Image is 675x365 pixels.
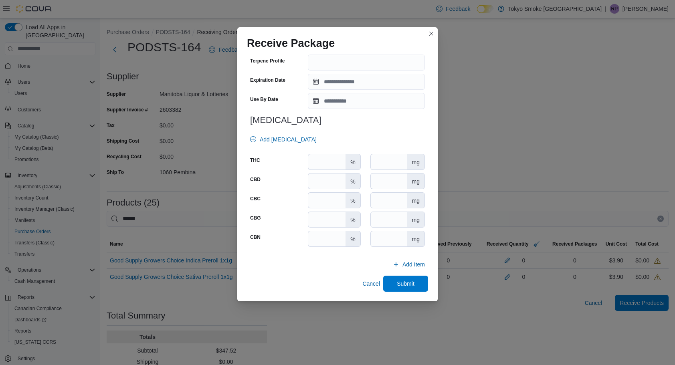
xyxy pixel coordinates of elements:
div: % [346,173,360,189]
span: Add Item [402,260,425,268]
input: Press the down key to open a popover containing a calendar. [308,74,425,90]
div: % [346,231,360,246]
div: % [346,193,360,208]
label: Expiration Date [250,77,285,83]
button: Add [MEDICAL_DATA] [247,131,320,147]
div: mg [407,154,424,169]
span: Cancel [362,280,380,288]
label: CBC [250,196,261,202]
label: CBG [250,215,261,221]
label: Terpene Profile [250,58,285,64]
button: Cancel [359,276,383,292]
div: mg [407,193,424,208]
div: % [346,212,360,227]
span: Submit [397,280,414,288]
h1: Receive Package [247,37,335,50]
label: CBN [250,234,261,240]
div: mg [407,231,424,246]
button: Add Item [390,256,428,272]
div: mg [407,212,424,227]
label: CBD [250,176,261,183]
div: mg [407,173,424,189]
div: % [346,154,360,169]
span: Add [MEDICAL_DATA] [260,135,317,143]
input: Press the down key to open a popover containing a calendar. [308,93,425,109]
label: Use By Date [250,96,278,103]
label: THC [250,157,260,163]
h3: [MEDICAL_DATA] [250,115,425,125]
button: Closes this modal window [426,29,436,38]
button: Submit [383,276,428,292]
